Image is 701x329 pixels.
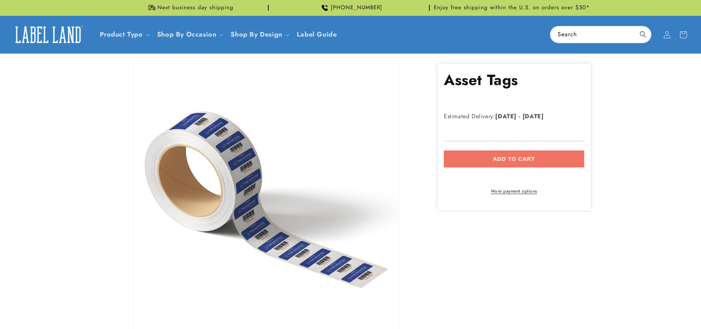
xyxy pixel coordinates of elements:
a: Label Guide [292,26,341,43]
h1: Asset Tags [444,70,584,89]
p: Estimated Delivery: [444,111,584,122]
a: More payment options [444,188,584,194]
summary: Product Type [95,26,153,43]
span: [PHONE_NUMBER] [331,4,382,11]
span: Shop By Occasion [157,30,217,39]
span: Label Guide [297,30,337,39]
strong: [DATE] [495,112,517,121]
summary: Shop By Design [226,26,292,43]
summary: Shop By Occasion [153,26,227,43]
a: Label Land [8,20,88,49]
iframe: Gorgias Floating Chat [546,294,694,322]
img: Label Land [11,23,85,46]
strong: [DATE] [523,112,544,121]
strong: - [519,112,521,121]
button: Search [635,26,651,43]
a: Product Type [100,30,143,39]
span: Next business day shipping [157,4,234,11]
span: Enjoy free shipping within the U.S. on orders over $50* [434,4,590,11]
a: Shop By Design [231,30,282,39]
